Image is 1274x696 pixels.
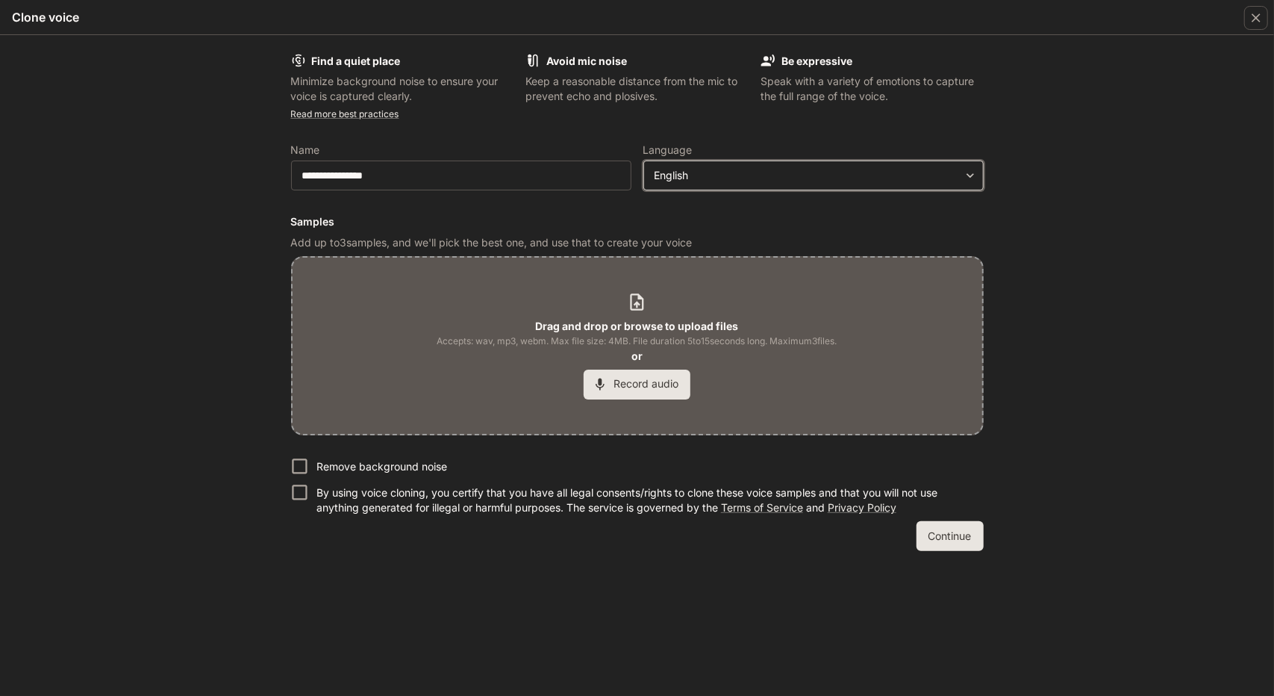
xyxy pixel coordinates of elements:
div: English [644,168,983,183]
p: Remove background noise [316,459,447,474]
p: Add up to 3 samples, and we'll pick the best one, and use that to create your voice [291,235,984,250]
p: Minimize background noise to ensure your voice is captured clearly. [291,74,514,104]
p: Speak with a variety of emotions to capture the full range of the voice. [761,74,984,104]
p: Name [291,145,320,155]
button: Continue [917,521,984,551]
div: English [655,168,959,183]
h5: Clone voice [12,9,79,25]
b: Avoid mic noise [546,55,627,67]
b: or [631,349,643,362]
a: Privacy Policy [828,501,896,514]
p: Keep a reasonable distance from the mic to prevent echo and plosives. [525,74,749,104]
p: By using voice cloning, you certify that you have all legal consents/rights to clone these voice ... [316,485,972,515]
b: Drag and drop or browse to upload files [536,320,739,332]
p: Language [643,145,693,155]
h6: Samples [291,214,984,229]
b: Be expressive [781,55,852,67]
button: Record audio [584,370,690,400]
b: Find a quiet place [312,55,401,67]
span: Accepts: wav, mp3, webm. Max file size: 4MB. File duration 5 to 15 seconds long. Maximum 3 files. [437,334,837,349]
a: Read more best practices [291,108,399,119]
a: Terms of Service [721,501,803,514]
